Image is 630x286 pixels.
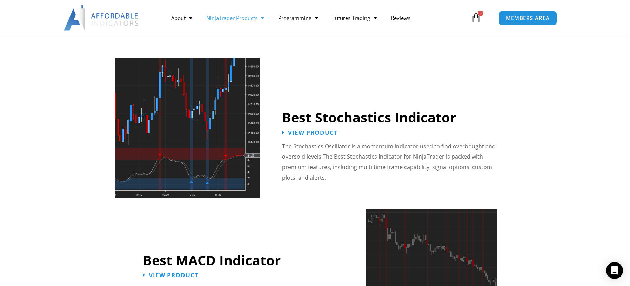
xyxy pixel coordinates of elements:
img: Best Stochastic Indicator NinjaTrader | Affordable Indicators – NinjaTrader [115,58,260,198]
a: Futures Trading [325,10,384,26]
a: Best MACD Indicator [143,251,281,269]
a: MEMBERS AREA [498,11,557,25]
a: Programming [271,10,325,26]
a: Reviews [384,10,417,26]
span: View Product [149,272,199,278]
p: The Best Stochastics Indicator for NinjaTrader is packed with premium features, including multi t... [282,141,504,183]
img: LogoAI | Affordable Indicators – NinjaTrader [64,5,139,31]
a: View Product [143,272,199,278]
div: Open Intercom Messenger [606,262,623,279]
span: 0 [478,11,483,16]
a: About [164,10,199,26]
a: 0 [461,8,491,28]
span: View Product [288,129,338,135]
a: Best Stochastics Indicator [282,108,456,126]
span: MEMBERS AREA [506,15,550,21]
nav: Menu [164,10,469,26]
a: NinjaTrader Products [199,10,271,26]
a: View Product [282,129,338,135]
span: The Stochastics Oscillator is a momentum indicator used to find overbought and oversold levels. [282,142,496,161]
